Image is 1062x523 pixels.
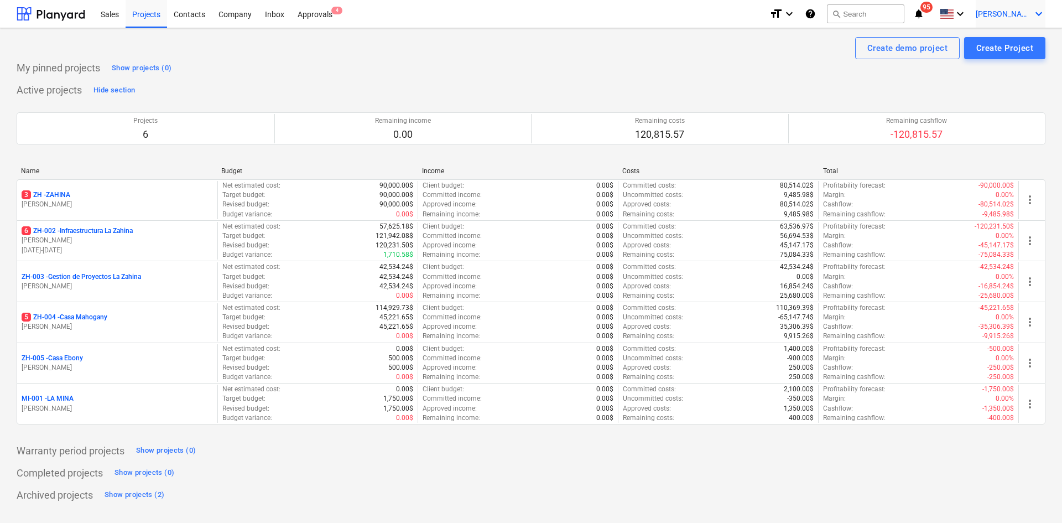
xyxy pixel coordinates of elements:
[623,303,676,313] p: Committed costs :
[596,222,613,231] p: 0.00$
[21,167,212,175] div: Name
[376,303,413,313] p: 114,929.73$
[423,385,464,394] p: Client budget :
[17,61,100,75] p: My pinned projects
[823,241,853,250] p: Cashflow :
[383,250,413,260] p: 1,710.58$
[780,250,814,260] p: 75,084.33$
[596,241,613,250] p: 0.00$
[982,332,1014,341] p: -9,915.26$
[987,372,1014,382] p: -250.00$
[996,272,1014,282] p: 0.00%
[396,344,413,354] p: 0.00$
[823,181,886,190] p: Profitability forecast :
[823,394,846,403] p: Margin :
[623,200,671,209] p: Approved costs :
[596,181,613,190] p: 0.00$
[623,231,683,241] p: Uncommitted costs :
[623,272,683,282] p: Uncommitted costs :
[376,241,413,250] p: 120,231.50$
[982,210,1014,219] p: -9,485.98$
[379,322,413,332] p: 45,221.65$
[222,313,265,322] p: Target budget :
[22,226,31,235] span: 6
[222,322,269,332] p: Revised budget :
[987,344,1014,354] p: -500.00$
[976,41,1033,55] div: Create Project
[823,372,886,382] p: Remaining cashflow :
[823,250,886,260] p: Remaining cashflow :
[780,291,814,301] p: 25,680.00$
[784,332,814,341] p: 9,915.26$
[423,394,482,403] p: Committed income :
[17,489,93,502] p: Archived projects
[22,394,74,403] p: MI-001 - LA MINA
[780,231,814,241] p: 56,694.53$
[222,282,269,291] p: Revised budget :
[423,222,464,231] p: Client budget :
[596,200,613,209] p: 0.00$
[22,282,213,291] p: [PERSON_NAME]
[823,262,886,272] p: Profitability forecast :
[222,332,272,341] p: Budget variance :
[623,404,671,413] p: Approved costs :
[105,489,164,501] div: Show projects (2)
[780,241,814,250] p: 45,147.17$
[780,222,814,231] p: 63,536.97$
[635,116,685,126] p: Remaining costs
[982,404,1014,413] p: -1,350.00$
[823,413,886,423] p: Remaining cashflow :
[783,7,796,20] i: keyboard_arrow_down
[423,291,480,301] p: Remaining income :
[823,167,1014,175] div: Total
[423,413,480,423] p: Remaining income :
[784,344,814,354] p: 1,400.00$
[396,291,413,301] p: 0.00$
[623,190,683,200] p: Uncommitted costs :
[596,190,613,200] p: 0.00$
[623,291,674,301] p: Remaining costs :
[22,190,213,209] div: 3ZH -ZAHINA[PERSON_NAME]
[222,344,280,354] p: Net estimated cost :
[222,250,272,260] p: Budget variance :
[396,413,413,423] p: 0.00$
[109,59,174,77] button: Show projects (0)
[22,190,31,199] span: 3
[623,222,676,231] p: Committed costs :
[136,444,196,457] div: Show projects (0)
[222,181,280,190] p: Net estimated cost :
[596,303,613,313] p: 0.00$
[331,7,342,14] span: 4
[17,467,103,480] p: Completed projects
[622,167,814,175] div: Costs
[635,128,685,141] p: 120,815.57
[133,128,158,141] p: 6
[423,322,477,332] p: Approved income :
[596,250,613,260] p: 0.00$
[987,413,1014,423] p: -400.00$
[623,363,671,372] p: Approved costs :
[396,372,413,382] p: 0.00$
[596,282,613,291] p: 0.00$
[22,226,133,236] p: ZH-002 - Infraestructura La Zahina
[623,332,674,341] p: Remaining costs :
[778,313,814,322] p: -65,147.74$
[855,37,960,59] button: Create demo project
[623,282,671,291] p: Approved costs :
[823,282,853,291] p: Cashflow :
[423,200,477,209] p: Approved income :
[423,363,477,372] p: Approved income :
[596,231,613,241] p: 0.00$
[596,404,613,413] p: 0.00$
[222,372,272,382] p: Budget variance :
[623,413,674,423] p: Remaining costs :
[996,231,1014,241] p: 0.00%
[776,303,814,313] p: 110,369.39$
[423,190,482,200] p: Committed income :
[623,394,683,403] p: Uncommitted costs :
[823,200,853,209] p: Cashflow :
[1023,315,1037,329] span: more_vert
[787,394,814,403] p: -350.00$
[823,272,846,282] p: Margin :
[886,128,947,141] p: -120,815.57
